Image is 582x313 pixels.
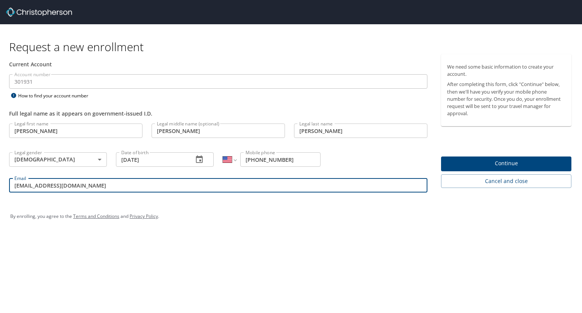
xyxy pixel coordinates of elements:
div: Current Account [9,60,427,68]
a: Terms and Conditions [73,213,119,219]
a: Privacy Policy [130,213,158,219]
img: cbt logo [6,8,72,17]
input: Enter phone number [240,152,321,167]
button: Cancel and close [441,174,571,188]
span: Continue [447,159,565,168]
button: Continue [441,156,571,171]
p: After completing this form, click "Continue" below, then we'll have you verify your mobile phone ... [447,81,565,117]
span: Cancel and close [447,177,565,186]
p: We need some basic information to create your account. [447,63,565,78]
input: MM/DD/YYYY [116,152,187,167]
div: By enrolling, you agree to the and . [10,207,572,226]
div: Full legal name as it appears on government-issued I.D. [9,110,427,117]
h1: Request a new enrollment [9,39,577,54]
div: [DEMOGRAPHIC_DATA] [9,152,107,167]
div: How to find your account number [9,91,104,100]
